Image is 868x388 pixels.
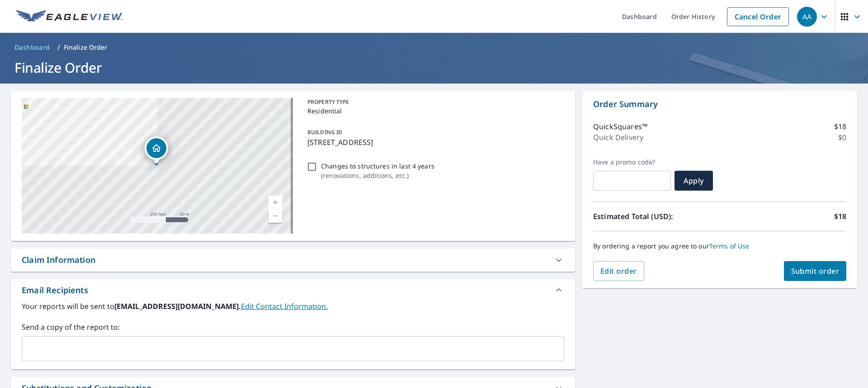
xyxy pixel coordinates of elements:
div: Email Recipients [11,279,575,301]
img: EV Logo [16,10,123,23]
p: BUILDING ID [307,128,342,136]
p: [STREET_ADDRESS] [307,137,561,148]
div: Dropped pin, building 1, Residential property, 6119 Salem St Chino, CA 91710 [145,136,168,164]
span: Dashboard [14,43,50,52]
p: Changes to structures in last 4 years [321,161,434,171]
div: Email Recipients [22,284,88,296]
p: Finalize Order [64,43,108,52]
button: Submit order [784,261,847,281]
p: Residential [307,106,561,116]
p: Quick Delivery [593,132,643,143]
a: Current Level 17, Zoom In [269,196,282,209]
button: Apply [675,171,713,191]
p: Estimated Total (USD): [593,211,720,222]
span: Edit order [600,266,637,276]
p: ( renovations, additions, etc. ) [321,171,434,180]
p: PROPERTY TYPE [307,98,561,106]
div: Claim Information [11,248,575,271]
div: AA [797,7,817,27]
label: Have a promo code? [593,158,671,166]
label: Send a copy of the report to: [22,322,564,332]
li: / [57,42,60,53]
a: EditContactInfo [241,301,328,311]
label: Your reports will be sent to [22,301,564,312]
div: Claim Information [22,254,95,266]
p: $0 [838,132,846,143]
a: Terms of Use [709,242,750,250]
p: Order Summary [593,98,846,110]
a: Dashboard [11,40,54,55]
span: Submit order [791,266,840,276]
span: Apply [682,176,706,186]
b: [EMAIL_ADDRESS][DOMAIN_NAME]. [114,301,241,311]
p: $18 [834,121,846,132]
p: QuickSquares™ [593,121,647,132]
nav: breadcrumb [11,40,857,55]
p: $18 [834,211,846,222]
h1: Finalize Order [11,58,857,77]
button: Edit order [593,261,644,281]
p: By ordering a report you agree to our [593,242,846,250]
a: Cancel Order [727,7,789,26]
a: Current Level 17, Zoom Out [269,209,282,223]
